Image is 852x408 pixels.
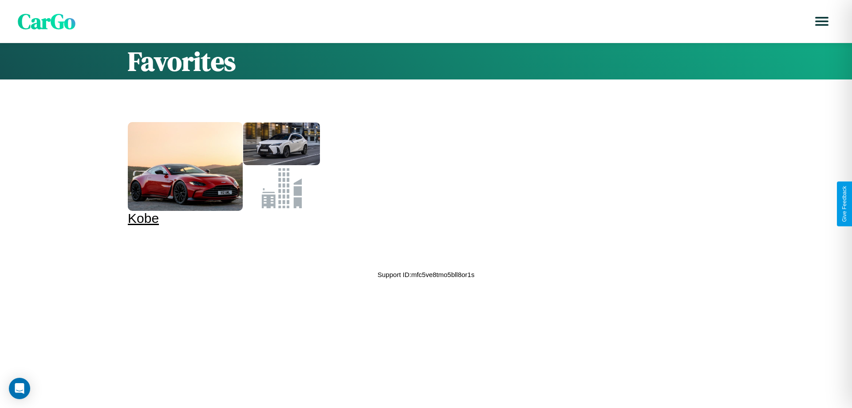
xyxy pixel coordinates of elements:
[841,186,848,222] div: Give Feedback
[378,269,474,281] p: Support ID: mfc5ve8tmo5bll8or1s
[128,211,319,226] div: Kobe
[809,9,834,34] button: Open menu
[18,7,75,36] span: CarGo
[128,43,724,79] h1: Favorites
[9,378,30,399] div: Open Intercom Messenger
